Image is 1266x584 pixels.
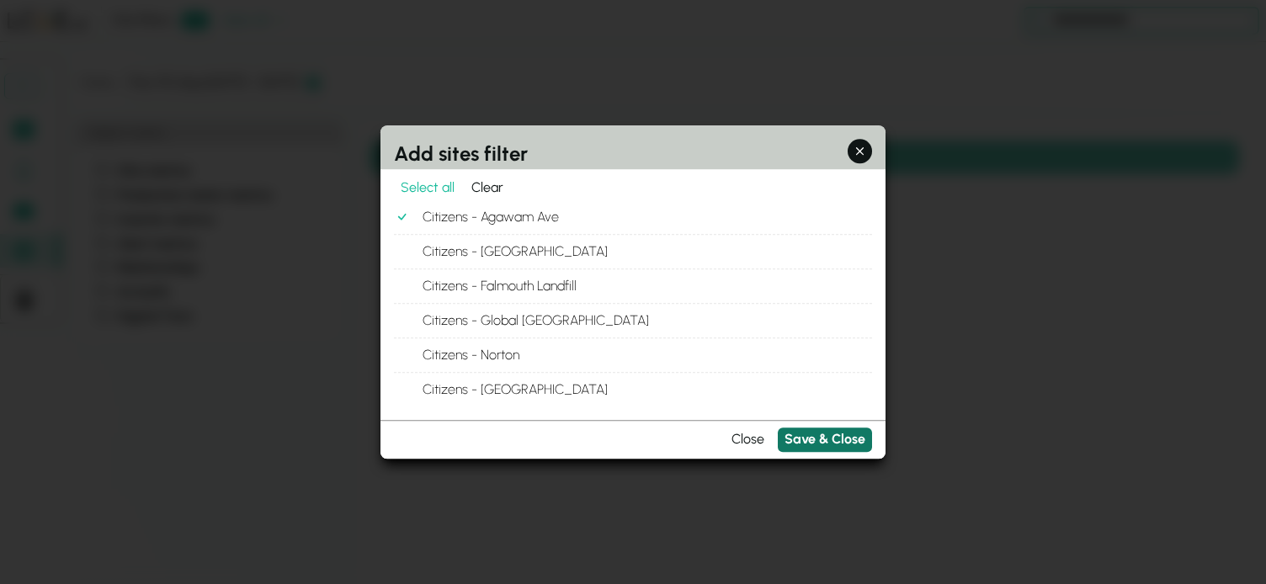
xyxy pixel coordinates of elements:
button: Clear [465,176,510,200]
label: Citizens - Norton [421,338,872,372]
button: Select all [394,176,461,200]
h2: Add sites filter [380,125,886,169]
label: Citizens - Global [GEOGRAPHIC_DATA] [421,304,872,337]
button: Close [725,427,771,452]
label: Citizens - [GEOGRAPHIC_DATA] [421,373,872,406]
button: Save & Close [778,427,872,452]
label: Citizens - Falmouth Landfill [421,269,872,303]
label: Citizens - Agawam Ave [421,200,872,234]
label: Citizens - [GEOGRAPHIC_DATA] [421,235,872,268]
